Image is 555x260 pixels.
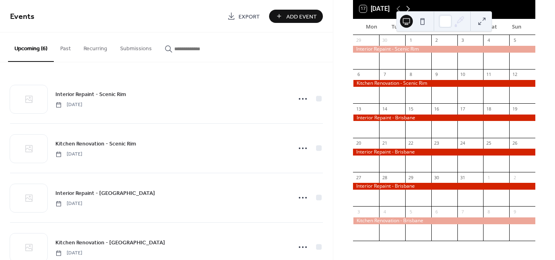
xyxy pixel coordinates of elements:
div: 9 [434,72,440,78]
div: 9 [512,209,518,215]
div: 1 [486,174,492,180]
div: 3 [355,209,361,215]
div: 27 [355,174,361,180]
div: Tue [384,19,408,35]
div: 5 [512,37,518,43]
button: Submissions [114,33,158,61]
div: 10 [460,72,466,78]
div: 8 [486,209,492,215]
a: Export [221,10,266,23]
div: Sat [480,19,504,35]
div: 31 [460,174,466,180]
button: 17[DATE] [357,3,392,14]
div: 29 [408,174,414,180]
div: 15 [408,106,414,112]
a: Kitchen Renovation - Scenic Rim [55,139,136,148]
div: 1 [408,37,414,43]
div: 18 [486,106,492,112]
div: Kitchen Renovation - Brisbane [353,217,535,224]
div: 7 [382,72,388,78]
span: Interior Repaint - [GEOGRAPHIC_DATA] [55,189,155,198]
div: 30 [434,174,440,180]
div: 20 [355,140,361,146]
a: Interior Repaint - [GEOGRAPHIC_DATA] [55,188,155,198]
div: Mon [359,19,384,35]
div: 22 [408,140,414,146]
span: Add Event [286,12,317,21]
a: Kitchen Renovation - [GEOGRAPHIC_DATA] [55,238,165,247]
div: 7 [460,209,466,215]
div: 4 [382,209,388,215]
div: 5 [408,209,414,215]
div: 4 [486,37,492,43]
div: Sun [505,19,529,35]
div: 28 [382,174,388,180]
div: 29 [355,37,361,43]
div: 21 [382,140,388,146]
span: [DATE] [55,151,82,158]
div: 24 [460,140,466,146]
a: Interior Repaint - Scenic Rim [55,90,126,99]
div: 11 [486,72,492,78]
span: [DATE] [55,250,82,257]
div: 8 [408,72,414,78]
div: 3 [460,37,466,43]
span: Export [239,12,260,21]
div: 6 [434,209,440,215]
div: 26 [512,140,518,146]
button: Past [54,33,77,61]
div: 12 [512,72,518,78]
div: Interior Repaint - Brisbane [353,149,535,156]
span: Kitchen Renovation - Scenic Rim [55,140,136,148]
span: Kitchen Renovation - [GEOGRAPHIC_DATA] [55,239,165,247]
button: Add Event [269,10,323,23]
button: Recurring [77,33,114,61]
div: 6 [355,72,361,78]
div: 30 [382,37,388,43]
button: Upcoming (6) [8,33,54,62]
div: 17 [460,106,466,112]
span: [DATE] [55,101,82,109]
div: 2 [512,174,518,180]
div: Interior Repaint - Brisbane [353,183,535,190]
div: 23 [434,140,440,146]
div: Interior Repaint - Brisbane [353,115,535,121]
div: 25 [486,140,492,146]
div: 2 [434,37,440,43]
span: Events [10,9,35,25]
span: [DATE] [55,200,82,207]
div: 16 [434,106,440,112]
div: Kitchen Renovation - Scenic Rim [353,80,535,87]
div: 19 [512,106,518,112]
div: Interior Repaint - Scenic Rim [353,46,535,53]
div: 14 [382,106,388,112]
div: 13 [355,106,361,112]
